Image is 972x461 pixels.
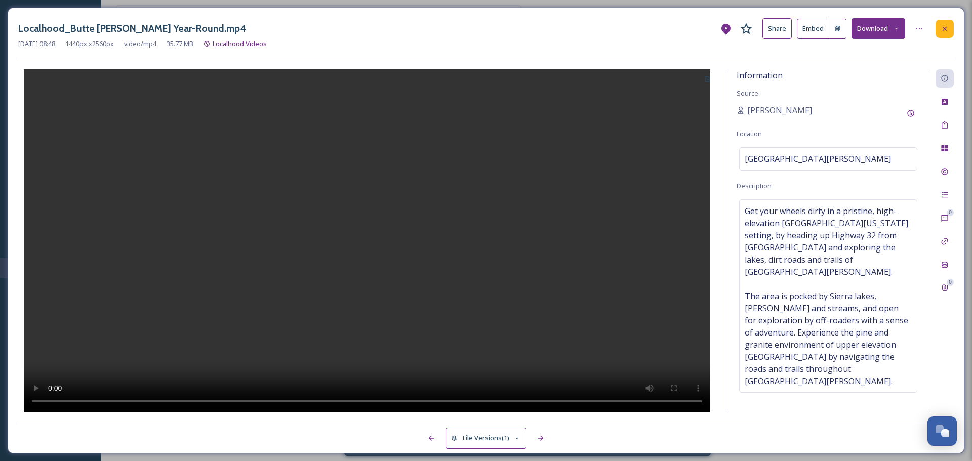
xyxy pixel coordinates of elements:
[947,279,954,286] div: 0
[18,39,55,49] span: [DATE] 08:48
[927,416,957,446] button: Open Chat
[124,39,156,49] span: video/mp4
[747,104,812,116] span: [PERSON_NAME]
[737,89,758,98] span: Source
[745,205,912,387] span: Get your wheels dirty in a pristine, high-elevation [GEOGRAPHIC_DATA][US_STATE] setting, by headi...
[213,39,267,48] span: Localhood Videos
[445,428,526,448] button: File Versions(1)
[745,153,891,165] span: [GEOGRAPHIC_DATA][PERSON_NAME]
[737,181,772,190] span: Description
[737,129,762,138] span: Location
[737,70,783,81] span: Information
[947,209,954,216] div: 0
[762,18,792,39] button: Share
[167,39,193,49] span: 35.77 MB
[852,18,905,39] button: Download
[65,39,114,49] span: 1440 px x 2560 px
[18,21,246,36] h3: Localhood_Butte [PERSON_NAME] Year-Round.mp4
[797,19,829,39] button: Embed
